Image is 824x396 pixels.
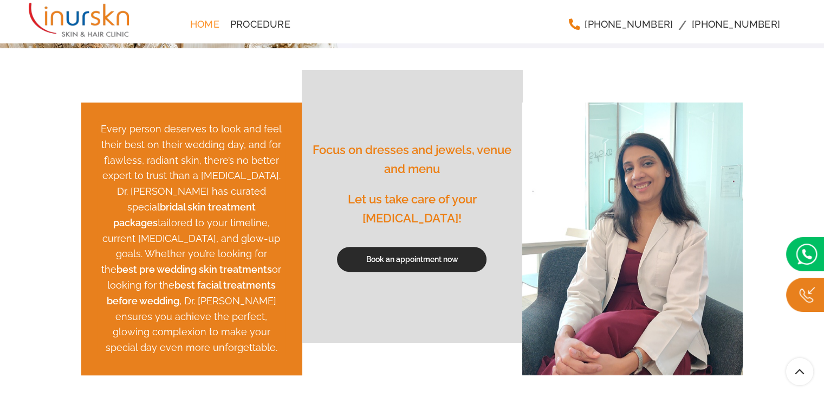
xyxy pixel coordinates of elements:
[117,186,266,213] span: Dr. [PERSON_NAME] has curated special
[185,14,225,35] a: Home
[116,264,272,275] b: best pre wedding skin treatments
[113,201,256,228] b: bridal skin treatment packages
[563,14,678,35] a: [PHONE_NUMBER]
[107,279,276,306] b: best facial treatments before wedding
[347,192,476,225] span: Let us take care of your [MEDICAL_DATA]!
[313,143,511,176] span: Focus on dresses and jewels, venue and menu
[786,358,813,385] a: Scroll To Top
[101,217,280,275] span: tailored to your timeline, current [MEDICAL_DATA], and glow-up goals. Whether you’re looking for the
[522,103,743,374] img: Dr. Sejal
[230,20,290,29] span: Procedure
[101,123,282,181] span: Every person deserves to look and feel their best on their wedding day, and for flawless, radiant...
[225,14,296,35] a: Procedure
[585,20,673,29] span: [PHONE_NUMBER]
[686,14,786,35] a: [PHONE_NUMBER]
[107,264,282,291] span: or looking for the
[190,20,219,29] span: Home
[106,295,277,353] span: , Dr. [PERSON_NAME] ensures you achieve the perfect, glowing complexion to make your special day ...
[692,20,780,29] span: [PHONE_NUMBER]
[337,247,486,272] a: Book an appointment now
